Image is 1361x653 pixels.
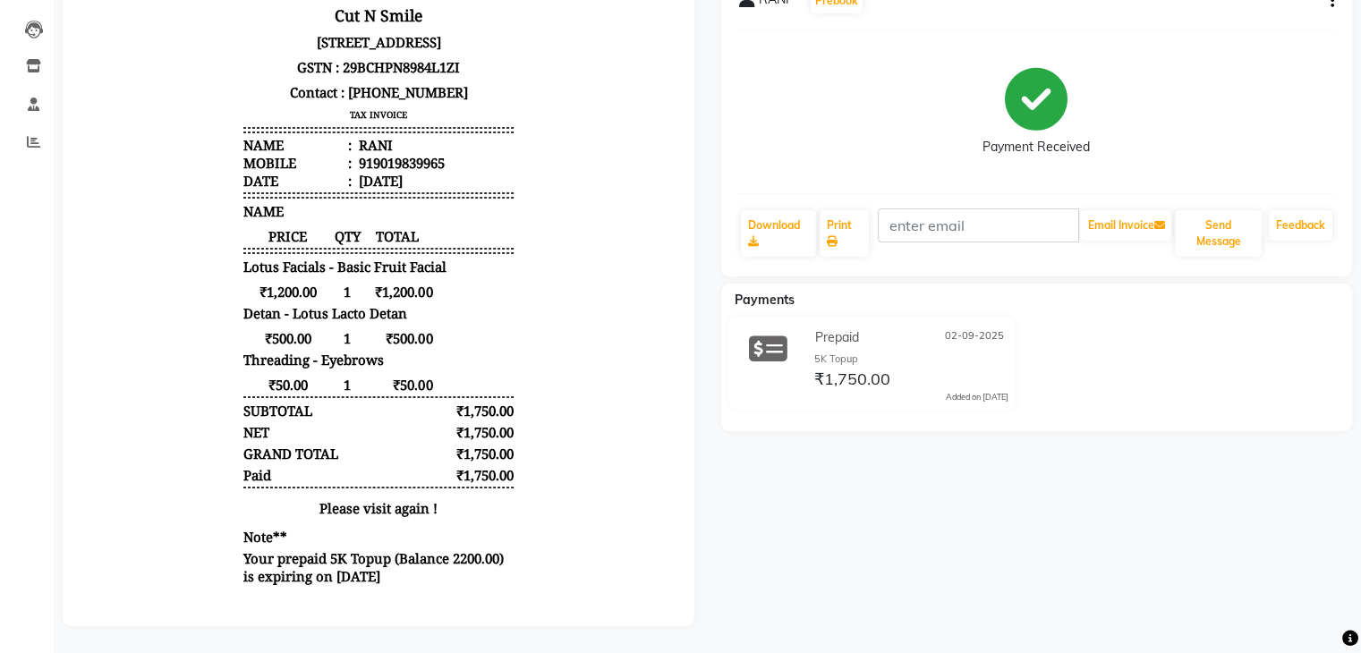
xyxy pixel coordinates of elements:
[163,14,433,43] h3: Cut N Smile
[252,241,282,259] span: QTY
[814,328,858,347] span: Prepaid
[268,149,271,167] span: :
[252,343,282,360] span: 1
[363,479,434,497] div: ₹1,750.00
[163,43,433,68] p: [STREET_ADDRESS]
[163,241,252,259] span: PRICE
[163,437,189,454] div: NET
[1269,210,1332,241] a: Feedback
[363,437,434,454] div: ₹1,750.00
[1080,210,1171,241] button: Email Invoice
[275,167,364,185] div: 919019839965
[813,369,889,394] span: ₹1,750.00
[163,318,327,335] span: Detan - Lotus Lacto Detan
[163,415,232,433] div: SUBTOTAL
[163,149,271,167] div: Name
[268,185,271,203] span: :
[275,185,322,203] div: [DATE]
[946,391,1008,403] div: Added on [DATE]
[163,93,433,118] p: Contact : [PHONE_NUMBER]
[282,241,353,259] span: TOTAL
[282,343,353,360] span: ₹500.00
[163,118,433,138] h3: TAX INVOICE
[163,68,433,93] p: GSTN : 29BCHPN8984L1ZI
[282,296,353,314] span: ₹1,200.00
[163,458,258,476] div: GRAND TOTAL
[163,389,252,407] span: ₹50.00
[741,210,817,257] a: Download
[163,513,433,530] p: Please visit again !
[1175,210,1262,257] button: Send Message
[252,389,282,407] span: 1
[282,389,353,407] span: ₹50.00
[163,364,303,382] span: Threading - Eyebrows
[735,292,795,308] span: Payments
[275,149,312,167] div: RANI
[163,343,252,360] span: ₹500.00
[878,208,1079,242] input: enter email
[820,210,869,257] a: Print
[268,167,271,185] span: :
[813,352,1008,367] div: 5K Topup
[163,271,366,289] span: Lotus Facials - Basic Fruit Facial
[163,296,252,314] span: ₹1,200.00
[982,138,1090,157] div: Payment Received
[363,458,434,476] div: ₹1,750.00
[163,167,271,185] div: Mobile
[163,479,191,497] div: Paid
[163,563,433,598] p: Your prepaid 5K Topup (Balance 2200.00) is expiring on [DATE]
[252,296,282,314] span: 1
[163,216,203,233] span: NAME
[363,415,434,433] div: ₹1,750.00
[945,328,1004,347] span: 02-09-2025
[163,185,271,203] div: Date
